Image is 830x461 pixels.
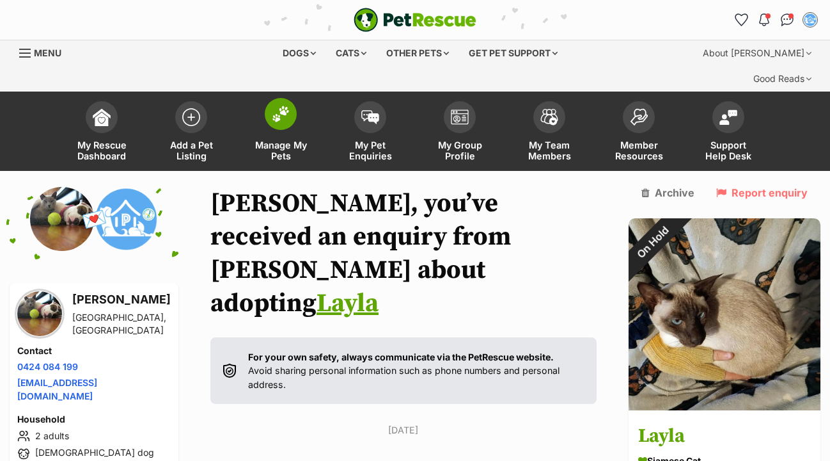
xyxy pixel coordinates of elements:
li: 2 adults [17,428,171,444]
p: Avoid sharing personal information such as phone numbers and personal address. [248,350,584,391]
a: Menu [19,40,70,63]
a: Support Help Desk [684,95,773,171]
span: Menu [34,47,61,58]
a: My Pet Enquiries [325,95,415,171]
img: logo-e224e6f780fb5917bec1dbf3a21bbac754714ae5b6737aabdf751b685950b380.svg [354,8,476,32]
img: susan bullen profile pic [804,13,817,26]
span: 💌 [80,206,109,233]
span: My Rescue Dashboard [73,140,130,161]
a: PetRescue [354,8,476,32]
button: My account [800,10,820,30]
div: Dogs [274,40,325,66]
ul: Account quick links [731,10,820,30]
h3: [PERSON_NAME] [72,291,171,309]
img: help-desk-icon-fdf02630f3aa405de69fd3d07c3f3aa587a6932b1a1747fa1d2bba05be0121f9.svg [719,109,737,125]
div: About [PERSON_NAME] [694,40,820,66]
img: manage-my-pets-icon-02211641906a0b7f246fdf0571729dbe1e7629f14944591b6c1af311fb30b64b.svg [272,106,290,122]
img: Layla [629,218,820,410]
div: [GEOGRAPHIC_DATA], [GEOGRAPHIC_DATA] [72,311,171,337]
div: Good Reads [744,66,820,92]
img: Pyrenees Animal Rescue profile pic [94,187,158,251]
img: pet-enquiries-icon-7e3ad2cf08bfb03b45e93fb7055b45f3efa6380592205ae92323e6603595dc1f.svg [361,110,379,124]
a: My Rescue Dashboard [57,95,146,171]
a: Report enquiry [716,187,808,198]
strong: For your own safety, always communicate via the PetRescue website. [248,352,554,362]
img: Ian Sprawson profile pic [30,187,94,251]
span: Member Resources [610,140,668,161]
span: Manage My Pets [252,140,309,161]
img: add-pet-listing-icon-0afa8454b4691262ce3f59096e99ab1cd57d4a30225e0717b998d2c9b9846f56.svg [182,108,200,126]
h4: Contact [17,344,171,357]
a: My Group Profile [415,95,505,171]
h3: Layla [638,422,811,451]
a: Add a Pet Listing [146,95,236,171]
h4: Household [17,413,171,426]
img: team-members-icon-5396bd8760b3fe7c0b43da4ab00e1e3bb1a5d9ba89233759b79545d2d3fc5d0d.svg [540,109,558,125]
a: Favourites [731,10,751,30]
img: Ian Sprawson profile pic [17,291,62,336]
a: Archive [641,187,694,198]
a: Member Resources [594,95,684,171]
a: [EMAIL_ADDRESS][DOMAIN_NAME] [17,377,97,401]
span: Support Help Desk [700,140,757,161]
img: chat-41dd97257d64d25036548639549fe6c8038ab92f7586957e7f3b1b290dea8141.svg [781,13,794,26]
p: [DATE] [210,423,597,437]
span: Add a Pet Listing [162,140,220,161]
img: notifications-46538b983faf8c2785f20acdc204bb7945ddae34d4c08c2a6579f10ce5e182be.svg [759,13,769,26]
a: Manage My Pets [236,95,325,171]
h1: [PERSON_NAME], you’ve received an enquiry from [PERSON_NAME] about adopting [210,187,597,320]
span: My Pet Enquiries [341,140,399,161]
div: Get pet support [460,40,567,66]
a: 0424 084 199 [17,361,78,372]
div: Other pets [377,40,458,66]
img: group-profile-icon-3fa3cf56718a62981997c0bc7e787c4b2cf8bcc04b72c1350f741eb67cf2f40e.svg [451,109,469,125]
span: My Team Members [521,140,578,161]
img: member-resources-icon-8e73f808a243e03378d46382f2149f9095a855e16c252ad45f914b54edf8863c.svg [630,108,648,125]
div: On Hold [611,200,694,284]
img: dashboard-icon-eb2f2d2d3e046f16d808141f083e7271f6b2e854fb5c12c21221c1fb7104beca.svg [93,108,111,126]
a: Conversations [777,10,797,30]
a: My Team Members [505,95,594,171]
div: Cats [327,40,375,66]
span: My Group Profile [431,140,489,161]
a: Layla [317,287,379,319]
a: On Hold [629,400,820,413]
button: Notifications [754,10,774,30]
